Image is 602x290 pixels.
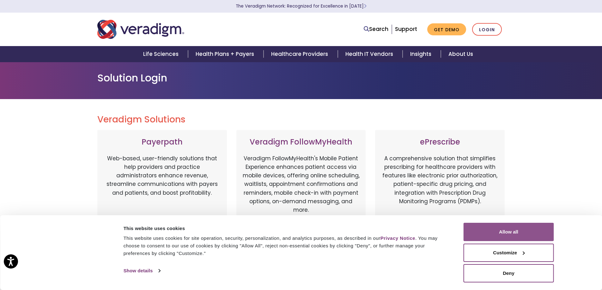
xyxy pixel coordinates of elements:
[427,23,466,36] a: Get Demo
[395,25,417,33] a: Support
[104,154,221,221] p: Web-based, user-friendly solutions that help providers and practice administrators enhance revenu...
[380,235,415,241] a: Privacy Notice
[188,46,264,62] a: Health Plans + Payers
[381,154,498,221] p: A comprehensive solution that simplifies prescribing for healthcare providers with features like ...
[104,138,221,147] h3: Payerpath
[472,23,502,36] a: Login
[124,234,449,257] div: This website uses cookies for site operation, security, personalization, and analytics purposes, ...
[464,264,554,282] button: Deny
[236,3,367,9] a: The Veradigm Network: Recognized for Excellence in [DATE]Learn More
[364,3,367,9] span: Learn More
[338,46,403,62] a: Health IT Vendors
[243,138,360,147] h3: Veradigm FollowMyHealth
[97,19,184,40] img: Veradigm logo
[441,46,481,62] a: About Us
[124,266,160,275] a: Show details
[136,46,188,62] a: Life Sciences
[464,223,554,241] button: Allow all
[243,154,360,214] p: Veradigm FollowMyHealth's Mobile Patient Experience enhances patient access via mobile devices, o...
[97,114,505,125] h2: Veradigm Solutions
[464,244,554,262] button: Customize
[364,25,388,33] a: Search
[381,138,498,147] h3: ePrescribe
[124,225,449,232] div: This website uses cookies
[97,72,505,84] h1: Solution Login
[264,46,337,62] a: Healthcare Providers
[403,46,441,62] a: Insights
